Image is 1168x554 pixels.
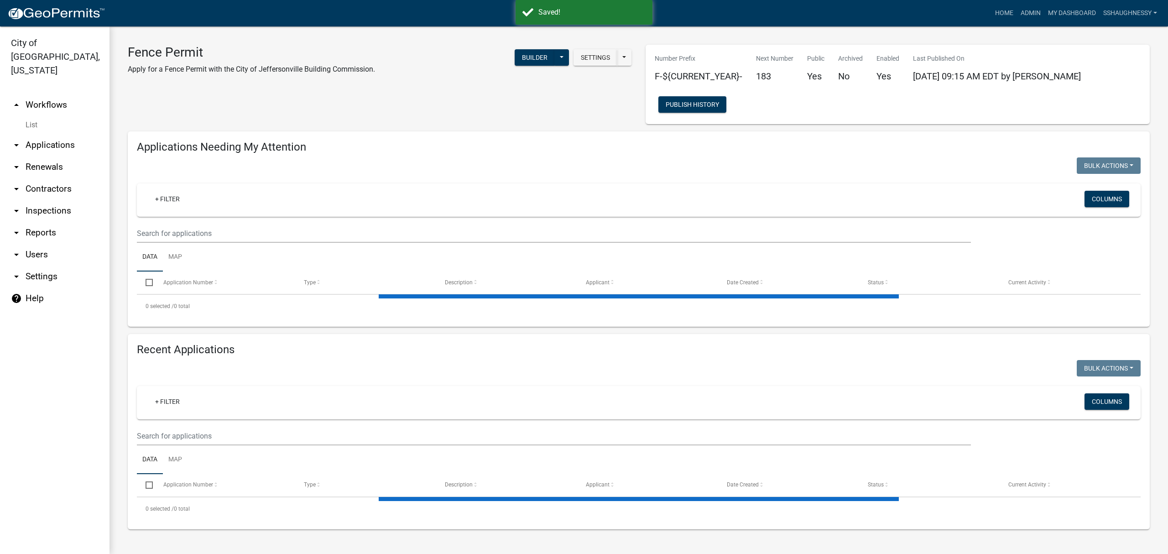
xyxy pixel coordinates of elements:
a: + Filter [148,191,187,207]
p: Next Number [756,54,793,63]
span: Status [868,481,884,488]
datatable-header-cell: Type [295,474,436,496]
datatable-header-cell: Select [137,474,154,496]
p: Number Prefix [655,54,742,63]
a: Home [991,5,1017,22]
span: Type [304,279,316,286]
a: + Filter [148,393,187,410]
datatable-header-cell: Applicant [577,272,718,293]
i: arrow_drop_down [11,205,22,216]
button: Publish History [658,96,726,113]
div: 0 total [137,295,1141,318]
p: Last Published On [913,54,1081,63]
button: Builder [515,49,555,66]
a: Data [137,243,163,272]
span: 0 selected / [146,303,174,309]
h4: Recent Applications [137,343,1141,356]
span: [DATE] 09:15 AM EDT by [PERSON_NAME] [913,71,1081,82]
datatable-header-cell: Type [295,272,436,293]
h4: Applications Needing My Attention [137,141,1141,154]
a: Map [163,243,188,272]
i: arrow_drop_down [11,162,22,172]
span: 0 selected / [146,506,174,512]
span: Date Created [727,481,759,488]
button: Settings [574,49,617,66]
i: help [11,293,22,304]
datatable-header-cell: Date Created [718,474,859,496]
datatable-header-cell: Date Created [718,272,859,293]
datatable-header-cell: Application Number [154,474,295,496]
button: Bulk Actions [1077,360,1141,376]
span: Description [445,279,473,286]
div: 0 total [137,497,1141,520]
a: sshaughnessy [1100,5,1161,22]
a: My Dashboard [1044,5,1100,22]
wm-modal-confirm: Workflow Publish History [658,102,726,109]
datatable-header-cell: Current Activity [1000,474,1141,496]
button: Columns [1085,191,1129,207]
p: Public [807,54,824,63]
i: arrow_drop_down [11,271,22,282]
datatable-header-cell: Application Number [154,272,295,293]
h5: F-${CURRENT_YEAR}- [655,71,742,82]
span: Type [304,481,316,488]
span: Application Number [163,279,213,286]
datatable-header-cell: Description [436,272,577,293]
datatable-header-cell: Description [436,474,577,496]
span: Applicant [586,279,610,286]
datatable-header-cell: Status [859,272,1000,293]
input: Search for applications [137,427,971,445]
h5: Yes [876,71,899,82]
a: Data [137,445,163,475]
span: Application Number [163,481,213,488]
span: Description [445,481,473,488]
button: Bulk Actions [1077,157,1141,174]
i: arrow_drop_down [11,183,22,194]
a: Map [163,445,188,475]
span: Status [868,279,884,286]
i: arrow_drop_up [11,99,22,110]
div: Saved! [538,7,646,18]
input: Search for applications [137,224,971,243]
h5: Yes [807,71,824,82]
p: Enabled [876,54,899,63]
datatable-header-cell: Select [137,272,154,293]
h5: 183 [756,71,793,82]
datatable-header-cell: Current Activity [1000,272,1141,293]
p: Archived [838,54,863,63]
i: arrow_drop_down [11,140,22,151]
h5: No [838,71,863,82]
datatable-header-cell: Status [859,474,1000,496]
datatable-header-cell: Applicant [577,474,718,496]
span: Date Created [727,279,759,286]
h3: Fence Permit [128,45,375,60]
span: Current Activity [1008,279,1046,286]
p: Apply for a Fence Permit with the City of Jeffersonville Building Commission. [128,64,375,75]
a: Admin [1017,5,1044,22]
button: Columns [1085,393,1129,410]
span: Current Activity [1008,481,1046,488]
span: Applicant [586,481,610,488]
i: arrow_drop_down [11,227,22,238]
i: arrow_drop_down [11,249,22,260]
